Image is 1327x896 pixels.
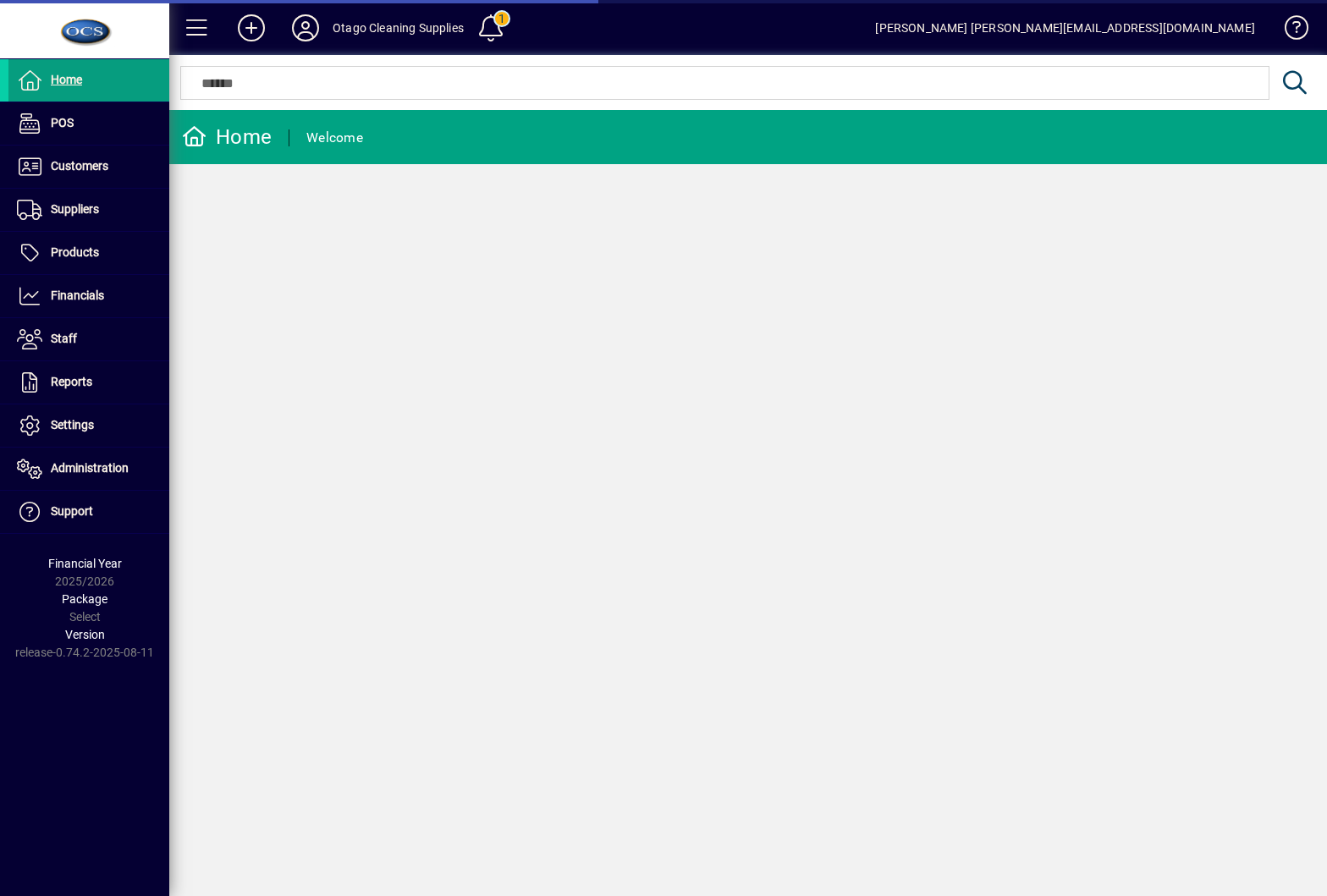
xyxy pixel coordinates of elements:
[306,124,363,151] div: Welcome
[51,461,129,475] span: Administration
[51,289,104,302] span: Financials
[8,102,169,145] a: POS
[51,116,74,129] span: POS
[1272,3,1306,58] a: Knowledge Base
[8,189,169,231] a: Suppliers
[51,245,99,259] span: Products
[8,448,169,490] a: Administration
[875,14,1255,41] div: [PERSON_NAME] [PERSON_NAME][EMAIL_ADDRESS][DOMAIN_NAME]
[8,318,169,360] a: Staff
[8,491,169,533] a: Support
[224,13,278,43] button: Add
[8,146,169,188] a: Customers
[62,592,107,606] span: Package
[51,73,82,86] span: Home
[333,14,464,41] div: Otago Cleaning Supplies
[51,332,77,345] span: Staff
[65,628,105,641] span: Version
[48,557,122,570] span: Financial Year
[51,202,99,216] span: Suppliers
[51,418,94,432] span: Settings
[278,13,333,43] button: Profile
[51,159,108,173] span: Customers
[8,232,169,274] a: Products
[182,124,272,151] div: Home
[8,275,169,317] a: Financials
[8,404,169,447] a: Settings
[8,361,169,404] a: Reports
[51,375,92,388] span: Reports
[51,504,93,518] span: Support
